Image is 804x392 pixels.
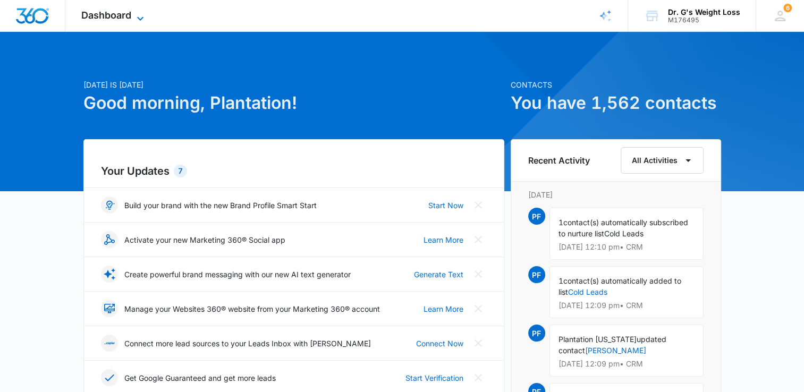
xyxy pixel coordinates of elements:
[528,325,545,342] span: PF
[604,229,644,238] span: Cold Leads
[470,231,487,248] button: Close
[783,4,792,12] div: notifications count
[470,197,487,214] button: Close
[558,218,688,238] span: contact(s) automatically subscribed to nurture list
[528,208,545,225] span: PF
[528,154,590,167] h6: Recent Activity
[424,303,463,314] a: Learn More
[81,10,131,21] span: Dashboard
[101,163,487,179] h2: Your Updates
[124,200,317,211] p: Build your brand with the new Brand Profile Smart Start
[124,372,276,384] p: Get Google Guaranteed and get more leads
[668,16,740,24] div: account id
[414,269,463,280] a: Generate Text
[124,338,371,349] p: Connect more lead sources to your Leads Inbox with [PERSON_NAME]
[83,79,504,90] p: [DATE] is [DATE]
[416,338,463,349] a: Connect Now
[124,303,380,314] p: Manage your Websites 360® website from your Marketing 360® account
[124,234,285,245] p: Activate your new Marketing 360® Social app
[558,335,637,344] span: Plantation [US_STATE]
[528,266,545,283] span: PF
[83,90,504,116] h1: Good morning, Plantation!
[568,287,607,296] a: Cold Leads
[470,266,487,283] button: Close
[428,200,463,211] a: Start Now
[470,335,487,352] button: Close
[528,189,704,200] p: [DATE]
[558,218,563,227] span: 1
[405,372,463,384] a: Start Verification
[470,369,487,386] button: Close
[511,79,721,90] p: Contacts
[558,302,695,309] p: [DATE] 12:09 pm • CRM
[621,147,704,174] button: All Activities
[558,276,681,296] span: contact(s) automatically added to list
[174,165,187,177] div: 7
[470,300,487,317] button: Close
[558,276,563,285] span: 1
[585,346,646,355] a: [PERSON_NAME]
[558,243,695,251] p: [DATE] 12:10 pm • CRM
[511,90,721,116] h1: You have 1,562 contacts
[124,269,351,280] p: Create powerful brand messaging with our new AI text generator
[668,8,740,16] div: account name
[783,4,792,12] span: 6
[424,234,463,245] a: Learn More
[558,360,695,368] p: [DATE] 12:09 pm • CRM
